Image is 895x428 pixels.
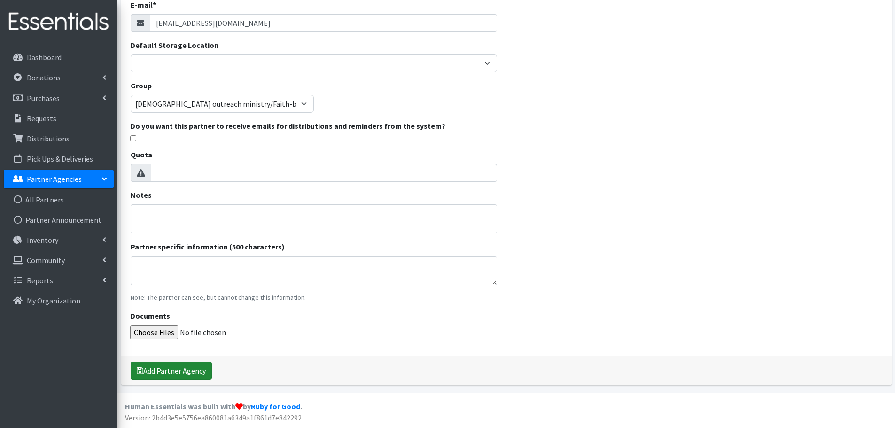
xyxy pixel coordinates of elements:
p: Donations [27,73,61,82]
p: Reports [27,276,53,285]
a: All Partners [4,190,114,209]
label: Default Storage Location [131,39,218,51]
p: Note: The partner can see, but cannot change this information. [131,293,497,303]
a: Dashboard [4,48,114,67]
a: Inventory [4,231,114,249]
a: Partner Announcement [4,210,114,229]
button: Add Partner Agency [131,362,212,380]
p: Dashboard [27,53,62,62]
a: Donations [4,68,114,87]
a: Community [4,251,114,270]
a: Partner Agencies [4,170,114,188]
p: Partner Agencies [27,174,82,184]
label: Documents [131,310,170,321]
label: Quota [131,149,152,160]
a: Pick Ups & Deliveries [4,149,114,168]
p: Inventory [27,235,58,245]
p: Distributions [27,134,70,143]
label: Notes [131,189,152,201]
strong: Human Essentials was built with by . [125,402,302,411]
span: Version: 2b4d3e5e5756ea860081a6349a1f861d7e842292 [125,413,302,422]
p: Purchases [27,93,60,103]
a: Reports [4,271,114,290]
p: My Organization [27,296,80,305]
label: Do you want this partner to receive emails for distributions and reminders from the system? [131,120,445,132]
a: Distributions [4,129,114,148]
label: Partner specific information (500 characters) [131,241,285,252]
a: Ruby for Good [251,402,300,411]
label: Group [131,80,152,91]
p: Requests [27,114,56,123]
a: My Organization [4,291,114,310]
p: Pick Ups & Deliveries [27,154,93,163]
img: HumanEssentials [4,6,114,38]
a: Requests [4,109,114,128]
a: Purchases [4,89,114,108]
p: Community [27,256,65,265]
